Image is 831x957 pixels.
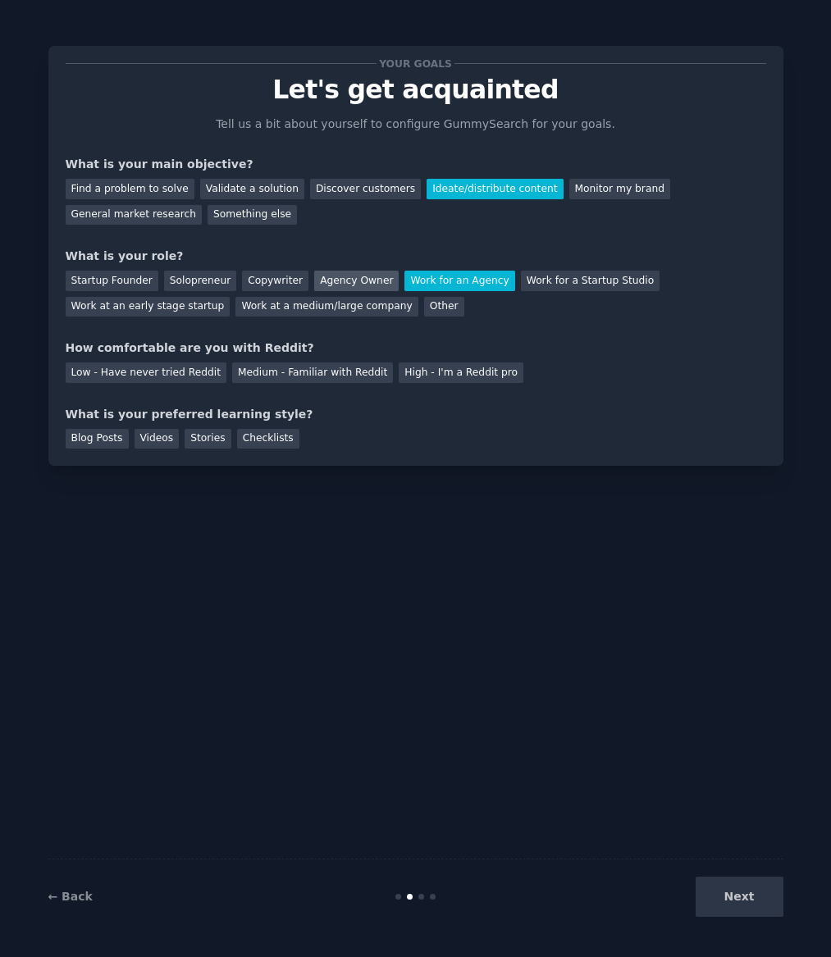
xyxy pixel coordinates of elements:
[66,248,766,265] div: What is your role?
[135,429,180,449] div: Videos
[208,205,297,226] div: Something else
[242,271,308,291] div: Copywriter
[66,429,129,449] div: Blog Posts
[66,205,203,226] div: General market research
[569,179,670,199] div: Monitor my brand
[377,55,455,72] span: Your goals
[66,340,766,357] div: How comfortable are you with Reddit?
[200,179,304,199] div: Validate a solution
[185,429,231,449] div: Stories
[427,179,563,199] div: Ideate/distribute content
[164,271,236,291] div: Solopreneur
[521,271,660,291] div: Work for a Startup Studio
[399,362,523,383] div: High - I'm a Reddit pro
[237,429,299,449] div: Checklists
[48,890,93,903] a: ← Back
[235,297,418,317] div: Work at a medium/large company
[66,156,766,173] div: What is your main objective?
[66,406,766,423] div: What is your preferred learning style?
[66,297,231,317] div: Work at an early stage startup
[66,179,194,199] div: Find a problem to solve
[232,362,393,383] div: Medium - Familiar with Reddit
[209,116,623,133] p: Tell us a bit about yourself to configure GummySearch for your goals.
[310,179,421,199] div: Discover customers
[66,75,766,104] p: Let's get acquainted
[424,297,464,317] div: Other
[404,271,514,291] div: Work for an Agency
[66,362,226,383] div: Low - Have never tried Reddit
[66,271,158,291] div: Startup Founder
[314,271,399,291] div: Agency Owner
